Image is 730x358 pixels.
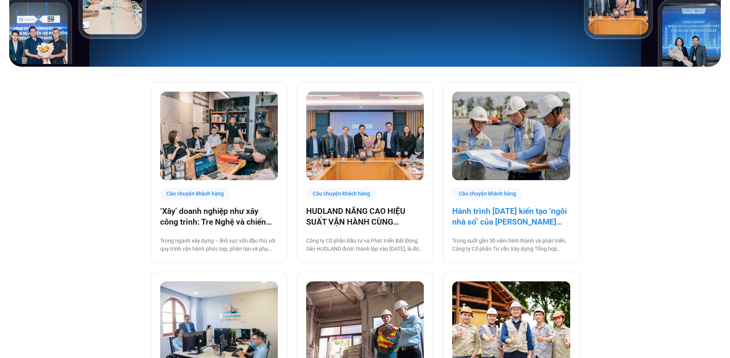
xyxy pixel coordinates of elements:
[306,206,424,227] a: HUDLAND NÂNG CAO HIỆU SUẤT VẬN HÀNH CÙNG [DOMAIN_NAME]
[452,188,523,200] div: Câu chuyện khách hàng
[306,188,377,200] div: Câu chuyện khách hàng
[160,237,278,253] p: Trong ngành xây dựng – lĩnh vực vốn đặc thù với quy trình vận hành phức tạp, phân tán và phụ thuộ...
[160,206,278,227] a: ‘Xây’ doanh nghiệp như xây công trình: Tre Nghệ và chiến lược chuyển đổi từ gốc
[160,188,231,200] div: Câu chuyện khách hàng
[306,237,424,253] p: Công ty Cổ phần Đầu tư và Phát triển Bất Động Sản HUDLAND được thành lập vào [DATE], là đơn vị th...
[452,206,570,227] a: Hành trình [DATE] kiến tạo ‘ngôi nhà số’ của [PERSON_NAME] cùng [DOMAIN_NAME]: Tiết kiệm 80% thời...
[452,237,570,253] p: Trong suốt gần 50 năm hình thành và phát triển, Công ty Cổ phần Tư vấn Xây dựng Tổng hợp (Nagecco...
